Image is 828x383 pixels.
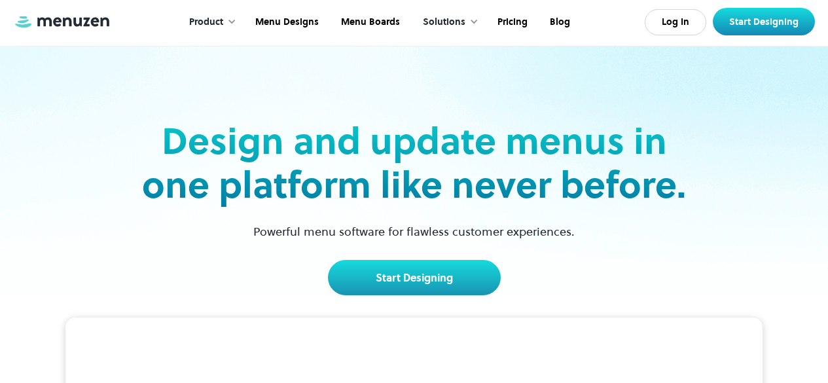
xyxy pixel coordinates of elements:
a: Blog [537,2,580,43]
h2: Design and update menus in one platform like never before. [138,119,691,207]
div: Product [189,15,223,29]
a: Start Designing [328,260,501,295]
a: Start Designing [713,8,815,35]
div: Product [176,2,243,43]
a: Menu Boards [329,2,410,43]
p: Powerful menu software for flawless customer experiences. [237,223,591,240]
a: Pricing [485,2,537,43]
a: Menu Designs [243,2,329,43]
div: Solutions [423,15,465,29]
div: Solutions [410,2,485,43]
a: Log In [645,9,706,35]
